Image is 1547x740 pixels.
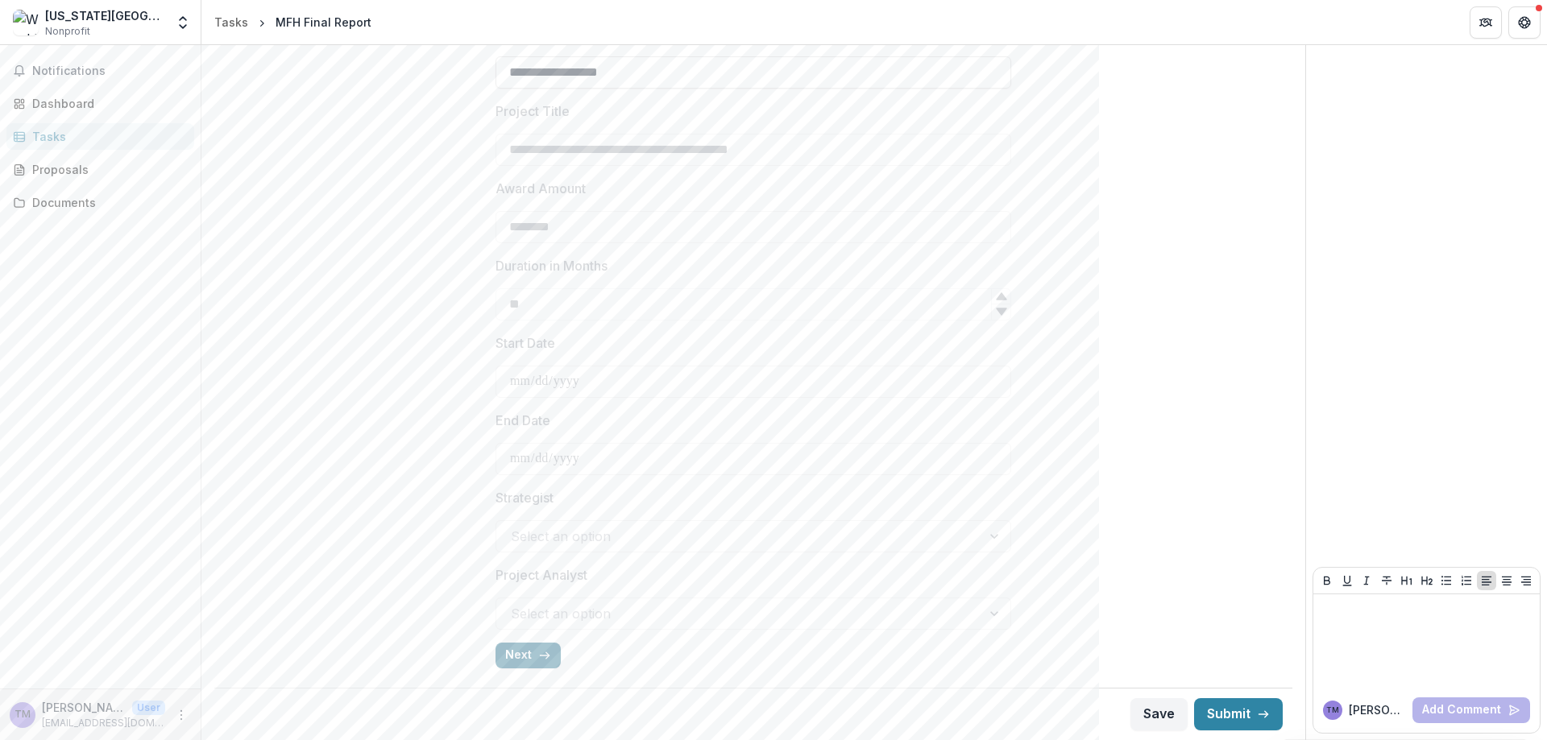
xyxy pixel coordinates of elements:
[32,194,181,211] div: Documents
[1317,571,1337,590] button: Bold
[45,24,90,39] span: Nonprofit
[6,90,194,117] a: Dashboard
[1377,571,1396,590] button: Strike
[1338,571,1357,590] button: Underline
[32,64,188,78] span: Notifications
[1326,706,1339,714] div: Tanya Madden
[496,101,570,121] p: Project Title
[6,58,194,84] button: Notifications
[496,411,550,430] p: End Date
[496,333,555,353] p: Start Date
[6,189,194,216] a: Documents
[42,716,165,730] p: [EMAIL_ADDRESS][DOMAIN_NAME]
[132,701,165,715] p: User
[496,643,561,668] button: Next
[214,14,248,31] div: Tasks
[1349,701,1406,718] p: [PERSON_NAME]
[32,128,181,145] div: Tasks
[15,709,31,720] div: Tanya Madden
[1470,6,1502,39] button: Partners
[1508,6,1541,39] button: Get Help
[1457,571,1476,590] button: Ordered List
[496,488,554,507] p: Strategist
[1412,697,1530,723] button: Add Comment
[32,95,181,112] div: Dashboard
[1437,571,1456,590] button: Bullet List
[1417,571,1437,590] button: Heading 2
[496,179,586,198] p: Award Amount
[1357,571,1376,590] button: Italicize
[6,156,194,183] a: Proposals
[6,123,194,150] a: Tasks
[208,10,378,34] nav: breadcrumb
[276,14,371,31] div: MFH Final Report
[208,10,255,34] a: Tasks
[1397,571,1416,590] button: Heading 1
[42,699,126,716] p: [PERSON_NAME]
[1194,698,1283,730] button: Submit
[1477,571,1496,590] button: Align Left
[172,6,194,39] button: Open entity switcher
[496,256,608,275] p: Duration in Months
[1497,571,1516,590] button: Align Center
[32,161,181,178] div: Proposals
[45,7,165,24] div: [US_STATE][GEOGRAPHIC_DATA]
[13,10,39,35] img: Washington University
[172,705,191,725] button: More
[1516,571,1536,590] button: Align Right
[1130,698,1188,730] button: Save
[496,565,587,585] p: Project Analyst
